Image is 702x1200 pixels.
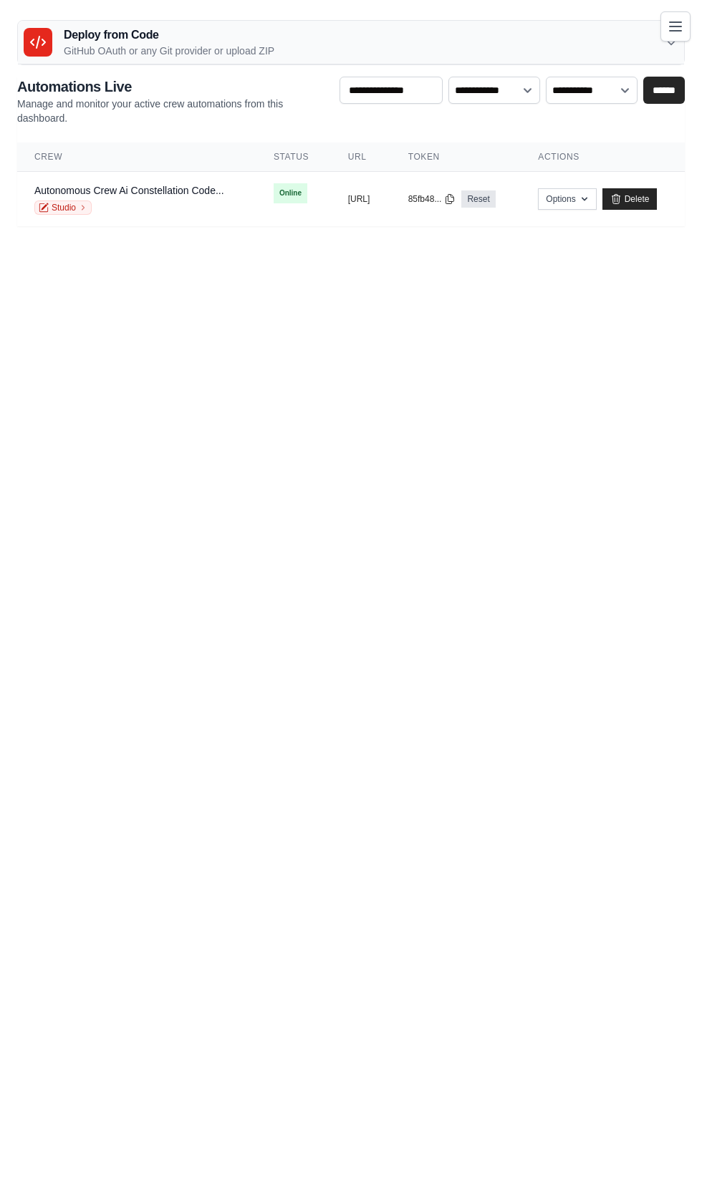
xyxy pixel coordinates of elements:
th: URL [331,142,391,172]
p: GitHub OAuth or any Git provider or upload ZIP [64,44,274,58]
h3: Deploy from Code [64,26,274,44]
h2: Automations Live [17,77,328,97]
th: Actions [521,142,685,172]
a: Studio [34,200,92,215]
button: Options [538,188,596,210]
button: 85fb48... [408,193,456,205]
p: Manage and monitor your active crew automations from this dashboard. [17,97,328,125]
a: Reset [461,190,495,208]
th: Crew [17,142,256,172]
button: Toggle navigation [660,11,691,42]
th: Status [256,142,331,172]
a: Delete [602,188,658,210]
th: Token [391,142,521,172]
a: Autonomous Crew Ai Constellation Code... [34,185,224,196]
span: Online [274,183,307,203]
